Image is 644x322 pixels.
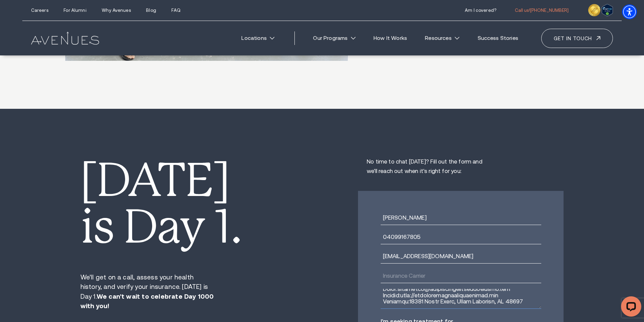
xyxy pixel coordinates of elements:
[530,8,569,13] span: [PHONE_NUMBER]
[602,6,613,13] a: Verify LegitScript Approval for www.avenuesrecovery.com
[171,8,180,13] a: FAQ
[64,8,86,13] a: For Alumni
[622,4,637,19] div: Accessibility Menu
[358,157,499,176] p: No time to chat [DATE]? Fill out the form and we'll reach out when it's right for you:
[471,31,525,46] a: Success Stories
[381,231,541,244] input: Phone*
[102,8,130,13] a: Why Avenues
[31,8,48,13] a: Careers
[80,157,273,204] p: [DATE]
[306,31,362,46] a: Our Programs
[418,31,467,46] a: Resources
[381,211,541,225] input: Name*
[381,270,541,283] input: Insurance Carrier
[235,31,282,46] a: Locations
[465,8,496,13] a: Am I covered?
[381,250,541,264] input: Email
[367,31,414,46] a: How It Works
[515,8,569,13] a: Call us![PHONE_NUMBER]
[146,8,156,13] a: Blog
[80,293,214,310] strong: We can't wait to celebrate Day 1000 with you!
[80,273,215,311] p: We'll get on a call, assess your health history, and verify your insurance. [DATE] is Day 1.
[616,294,644,322] iframe: LiveChat chat widget
[602,4,613,16] img: Verify Approval for www.avenuesrecovery.com
[541,29,613,48] a: Get in touch
[80,204,273,250] p: is Day 1.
